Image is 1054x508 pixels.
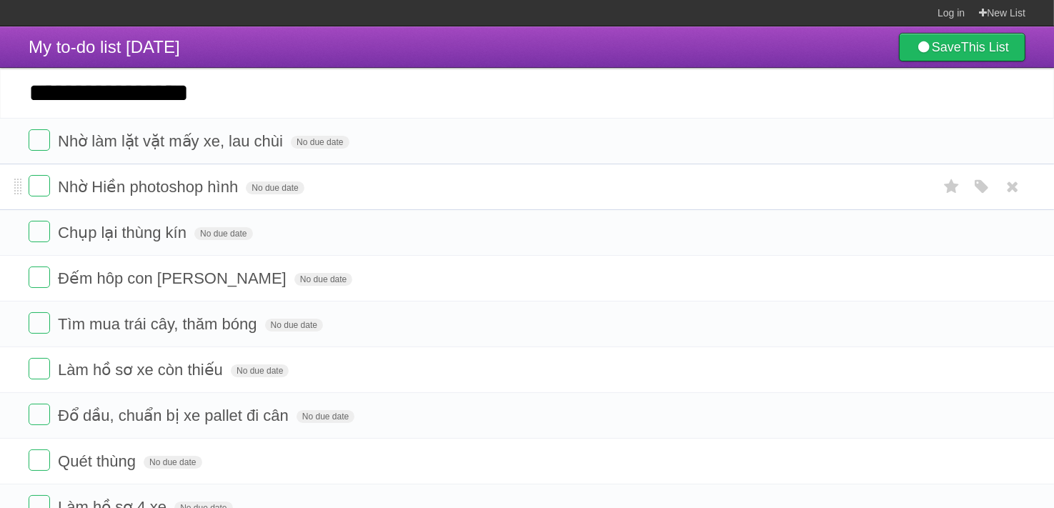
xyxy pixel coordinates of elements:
[29,175,50,196] label: Done
[58,269,290,287] span: Đếm hôp con [PERSON_NAME]
[58,452,139,470] span: Quét thùng
[29,221,50,242] label: Done
[58,132,287,150] span: Nhờ làm lặt vặt mấy xe, lau chùi
[294,273,352,286] span: No due date
[58,407,292,424] span: Đổ dầu, chuẩn bị xe pallet đi cân
[961,40,1009,54] b: This List
[29,37,180,56] span: My to-do list [DATE]
[265,319,323,332] span: No due date
[29,404,50,425] label: Done
[231,364,289,377] span: No due date
[29,129,50,151] label: Done
[297,410,354,423] span: No due date
[58,224,190,241] span: Chụp lại thùng kín
[194,227,252,240] span: No due date
[29,358,50,379] label: Done
[29,449,50,471] label: Done
[938,175,965,199] label: Star task
[291,136,349,149] span: No due date
[144,456,202,469] span: No due date
[246,181,304,194] span: No due date
[58,315,260,333] span: Tìm mua trái cây, thăm bóng
[58,178,242,196] span: Nhờ Hiền photoshop hình
[29,267,50,288] label: Done
[58,361,227,379] span: Làm hồ sơ xe còn thiếu
[899,33,1025,61] a: SaveThis List
[29,312,50,334] label: Done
